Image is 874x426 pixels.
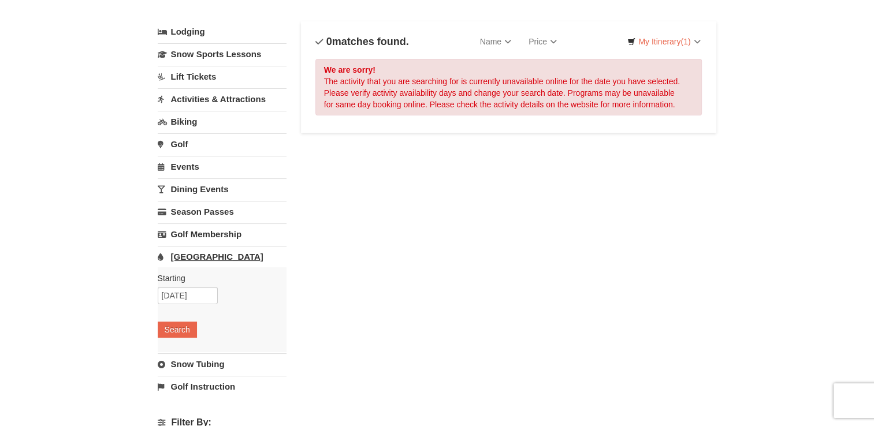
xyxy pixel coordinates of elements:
[315,36,409,47] h4: matches found.
[158,178,287,200] a: Dining Events
[158,43,287,65] a: Snow Sports Lessons
[158,66,287,87] a: Lift Tickets
[158,156,287,177] a: Events
[158,353,287,375] a: Snow Tubing
[158,111,287,132] a: Biking
[158,223,287,245] a: Golf Membership
[158,376,287,397] a: Golf Instruction
[158,272,278,284] label: Starting
[158,133,287,155] a: Golf
[326,36,332,47] span: 0
[158,21,287,42] a: Lodging
[620,33,708,50] a: My Itinerary(1)
[315,59,702,115] div: The activity that you are searching for is currently unavailable online for the date you have sel...
[471,30,520,53] a: Name
[158,322,197,338] button: Search
[324,65,375,74] strong: We are sorry!
[158,201,287,222] a: Season Passes
[158,246,287,267] a: [GEOGRAPHIC_DATA]
[680,37,690,46] span: (1)
[520,30,566,53] a: Price
[158,88,287,110] a: Activities & Attractions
